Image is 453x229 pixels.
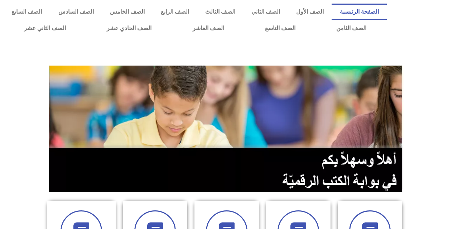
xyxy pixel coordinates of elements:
[50,4,102,20] a: الصف السادس
[245,20,316,37] a: الصف التاسع
[172,20,245,37] a: الصف العاشر
[4,4,50,20] a: الصف السابع
[332,4,387,20] a: الصفحة الرئيسية
[288,4,332,20] a: الصف الأول
[316,20,387,37] a: الصف الثامن
[86,20,172,37] a: الصف الحادي عشر
[243,4,288,20] a: الصف الثاني
[197,4,243,20] a: الصف الثالث
[153,4,197,20] a: الصف الرابع
[4,20,86,37] a: الصف الثاني عشر
[102,4,153,20] a: الصف الخامس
